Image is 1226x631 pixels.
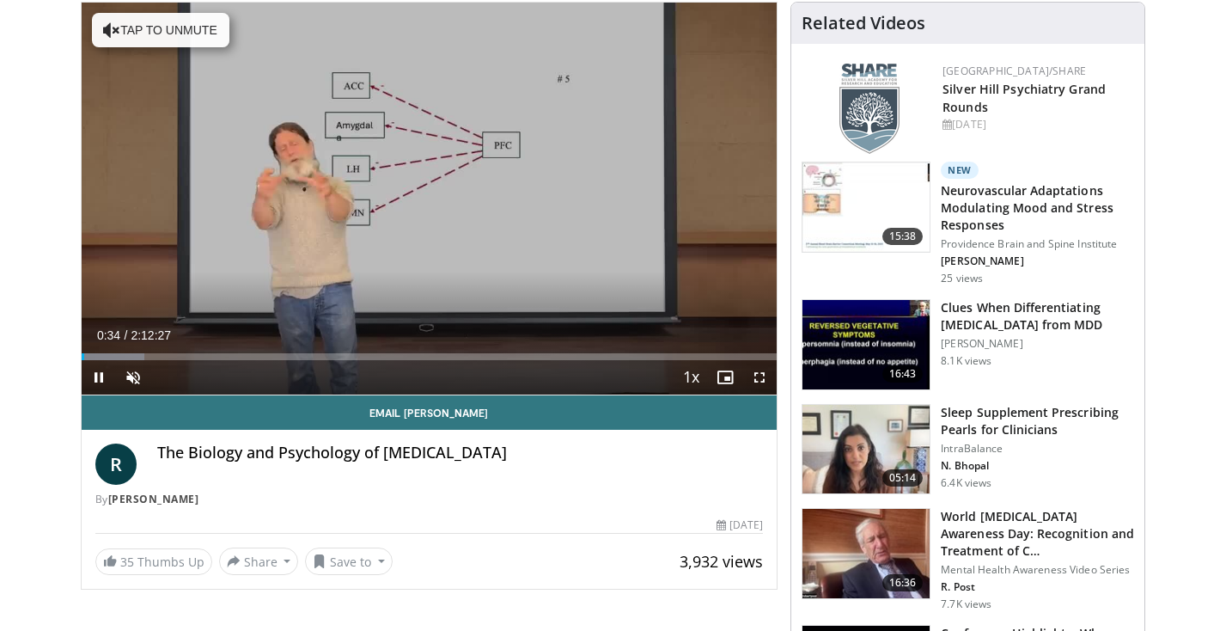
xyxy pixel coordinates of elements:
[941,404,1134,438] h3: Sleep Supplement Prescribing Pearls for Clinicians
[116,360,150,395] button: Unmute
[941,272,983,285] p: 25 views
[941,563,1134,577] p: Mental Health Awareness Video Series
[882,469,924,487] span: 05:14
[941,254,1134,268] p: [PERSON_NAME]
[802,299,1134,390] a: 16:43 Clues When Differentiating [MEDICAL_DATA] from MDD [PERSON_NAME] 8.1K views
[95,444,137,485] a: R
[941,237,1134,251] p: Providence Brain and Spine Institute
[941,442,1134,456] p: IntraBalance
[802,300,930,389] img: a6520382-d332-4ed3-9891-ee688fa49237.150x105_q85_crop-smart_upscale.jpg
[941,476,991,490] p: 6.4K views
[97,328,120,342] span: 0:34
[882,228,924,245] span: 15:38
[108,492,199,506] a: [PERSON_NAME]
[120,554,134,570] span: 35
[802,508,1134,611] a: 16:36 World [MEDICAL_DATA] Awareness Day: Recognition and Treatment of C… Mental Health Awareness...
[942,64,1086,78] a: [GEOGRAPHIC_DATA]/SHARE
[802,162,930,252] img: 4562edde-ec7e-4758-8328-0659f7ef333d.150x105_q85_crop-smart_upscale.jpg
[882,365,924,383] span: 16:43
[941,597,991,611] p: 7.7K views
[131,328,171,342] span: 2:12:27
[941,337,1134,351] p: [PERSON_NAME]
[802,13,925,34] h4: Related Videos
[82,360,116,395] button: Pause
[305,548,393,575] button: Save to
[82,353,778,360] div: Progress Bar
[95,492,764,507] div: By
[941,459,1134,473] p: N. Bhopal
[802,509,930,598] img: dad9b3bb-f8af-4dab-abc0-c3e0a61b252e.150x105_q85_crop-smart_upscale.jpg
[941,182,1134,234] h3: Neurovascular Adaptations Modulating Mood and Stress Responses
[802,405,930,494] img: 38bb175e-6d6c-4ece-ba99-644c925e62de.150x105_q85_crop-smart_upscale.jpg
[680,551,763,572] span: 3,932 views
[674,360,708,395] button: Playback Rate
[942,117,1131,132] div: [DATE]
[157,444,764,463] h4: The Biology and Psychology of [MEDICAL_DATA]
[839,64,900,154] img: f8aaeb6d-318f-4fcf-bd1d-54ce21f29e87.png.150x105_q85_autocrop_double_scale_upscale_version-0.2.png
[941,299,1134,334] h3: Clues When Differentiating [MEDICAL_DATA] from MDD
[941,508,1134,560] h3: World [MEDICAL_DATA] Awareness Day: Recognition and Treatment of C…
[941,162,979,179] p: New
[708,360,742,395] button: Enable picture-in-picture mode
[92,13,229,47] button: Tap to unmute
[882,574,924,591] span: 16:36
[219,548,299,575] button: Share
[802,404,1134,495] a: 05:14 Sleep Supplement Prescribing Pearls for Clinicians IntraBalance N. Bhopal 6.4K views
[82,3,778,395] video-js: Video Player
[742,360,777,395] button: Fullscreen
[95,548,212,575] a: 35 Thumbs Up
[125,328,128,342] span: /
[802,162,1134,285] a: 15:38 New Neurovascular Adaptations Modulating Mood and Stress Responses Providence Brain and Spi...
[941,580,1134,594] p: R. Post
[941,354,991,368] p: 8.1K views
[717,518,763,533] div: [DATE]
[942,81,1106,115] a: Silver Hill Psychiatry Grand Rounds
[82,395,778,430] a: Email [PERSON_NAME]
